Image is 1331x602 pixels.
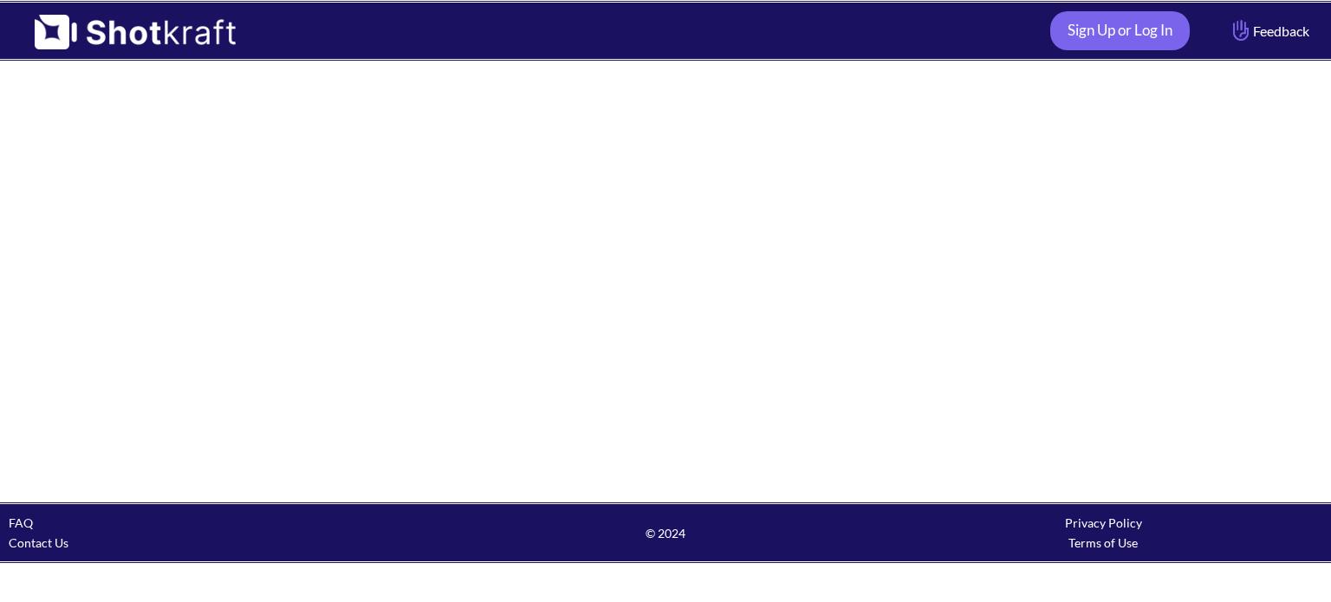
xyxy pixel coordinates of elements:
div: Privacy Policy [885,513,1322,533]
img: Hand Icon [1229,16,1253,45]
span: Feedback [1229,21,1309,41]
span: © 2024 [446,523,884,543]
a: Contact Us [9,535,68,550]
a: FAQ [9,515,33,530]
div: Terms of Use [885,533,1322,553]
a: Sign Up or Log In [1050,11,1190,50]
